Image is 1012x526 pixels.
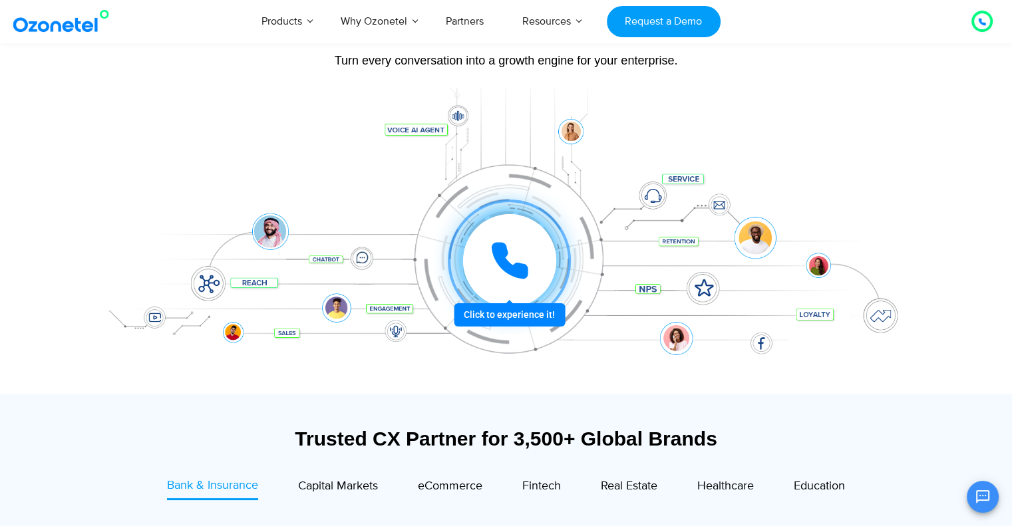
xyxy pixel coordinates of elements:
a: Capital Markets [298,477,378,499]
span: Bank & Insurance [167,478,258,493]
span: Real Estate [601,479,657,493]
span: Capital Markets [298,479,378,493]
a: Request a Demo [607,6,721,37]
span: eCommerce [418,479,482,493]
a: Healthcare [697,477,754,499]
span: Fintech [522,479,561,493]
div: Turn every conversation into a growth engine for your enterprise. [90,53,922,68]
a: Fintech [522,477,561,499]
div: Trusted CX Partner for 3,500+ Global Brands [97,427,916,450]
span: Healthcare [697,479,754,493]
a: Bank & Insurance [167,477,258,500]
a: Real Estate [601,477,657,499]
button: Open chat [967,481,999,513]
a: eCommerce [418,477,482,499]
